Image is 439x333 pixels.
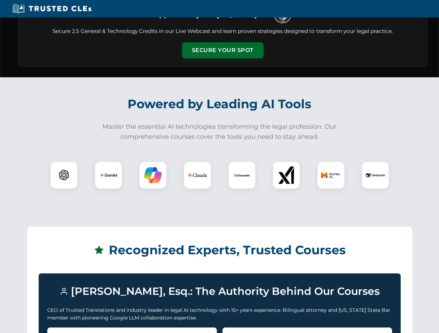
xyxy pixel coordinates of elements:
[10,3,94,14] img: Trusted CLEs
[144,166,162,184] img: Copilot Logo
[139,161,167,189] div: Copilot
[278,166,295,184] img: xAI Logo
[39,238,401,262] h2: Recognized Experts, Trusted Courses
[361,161,389,189] div: DeepSeek
[27,27,419,35] p: Secure 2.5 General & Technology Credits in our Live Webcast and learn proven strategies designed ...
[47,306,392,322] p: CEO of Trusted Translations and industry leader in legal AI technology with 15+ years experience....
[47,282,392,301] h3: [PERSON_NAME], Esq.: The Authority Behind Our Courses
[321,165,341,185] img: Mistral AI Logo
[54,165,74,185] img: ChatGPT Logo
[228,161,256,189] div: CoCounsel
[188,165,207,185] img: Claude Logo
[27,92,412,116] h2: Powered by Leading AI Tools
[184,161,211,189] div: Claude
[317,161,345,189] div: Mistral AI
[98,122,341,142] p: Master the essential AI technologies transforming the legal profession. Our comprehensive courses...
[233,166,251,184] img: CoCounsel Logo
[182,42,263,58] button: Secure Your Spot
[95,161,122,189] div: Gemini
[100,166,117,184] img: Gemini Logo
[273,161,300,189] div: xAI
[366,165,385,185] img: DeepSeek Logo
[50,161,78,189] div: ChatGPT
